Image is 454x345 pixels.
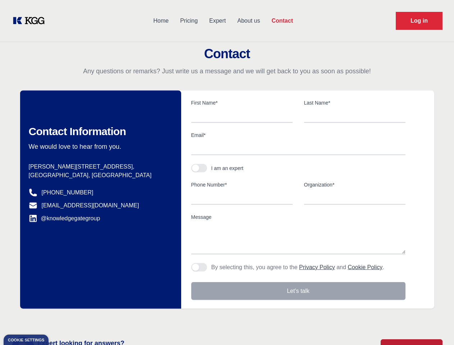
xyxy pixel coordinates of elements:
a: Cookie Policy [348,264,382,270]
label: Phone Number* [191,181,293,188]
a: [PHONE_NUMBER] [42,188,93,197]
a: Home [147,11,174,30]
h2: Contact Information [29,125,170,138]
a: Contact [266,11,299,30]
a: [EMAIL_ADDRESS][DOMAIN_NAME] [42,201,139,210]
p: [PERSON_NAME][STREET_ADDRESS], [29,162,170,171]
label: Last Name* [304,99,405,106]
p: [GEOGRAPHIC_DATA], [GEOGRAPHIC_DATA] [29,171,170,180]
a: About us [231,11,266,30]
label: Message [191,213,405,221]
a: Expert [203,11,231,30]
label: First Name* [191,99,293,106]
div: Cookie settings [8,338,44,342]
label: Email* [191,132,405,139]
p: We would love to hear from you. [29,142,170,151]
a: Pricing [174,11,203,30]
label: Organization* [304,181,405,188]
a: Request Demo [396,12,442,30]
a: @knowledgegategroup [29,214,100,223]
p: Any questions or remarks? Just write us a message and we will get back to you as soon as possible! [9,67,445,75]
a: Privacy Policy [299,264,335,270]
div: I am an expert [211,165,244,172]
h2: Contact [9,47,445,61]
a: KOL Knowledge Platform: Talk to Key External Experts (KEE) [12,15,50,27]
button: Let's talk [191,282,405,300]
iframe: Chat Widget [418,310,454,345]
p: By selecting this, you agree to the and . [211,263,384,272]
